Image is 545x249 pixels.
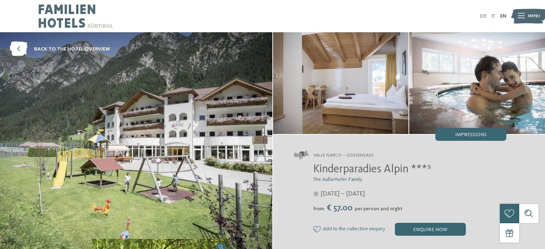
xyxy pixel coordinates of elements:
[313,152,374,159] span: Valle Isarco – Gossensass
[355,206,402,211] span: per person and night
[455,132,487,137] span: Impressions
[480,14,487,19] a: DE
[313,206,324,211] span: from
[34,46,110,53] span: back to the hotel overview
[395,223,466,236] div: enquire now
[313,164,431,175] span: Kinderparadies Alpin ***ˢ
[528,13,540,19] span: Menu
[500,14,506,19] a: EN
[273,32,409,134] img: The family hotel near Vipiteno for connoisseurs
[323,226,385,232] span: Add to the collective enquiry
[325,204,354,212] span: € 57.00
[409,32,545,134] img: The family hotel near Vipiteno for connoisseurs
[491,14,495,19] a: IT
[10,42,110,57] a: back to the hotel overview
[321,190,365,198] span: [DATE] – [DATE]
[313,177,362,182] span: The Außerhofer Family
[313,191,319,197] i: Opening times in summer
